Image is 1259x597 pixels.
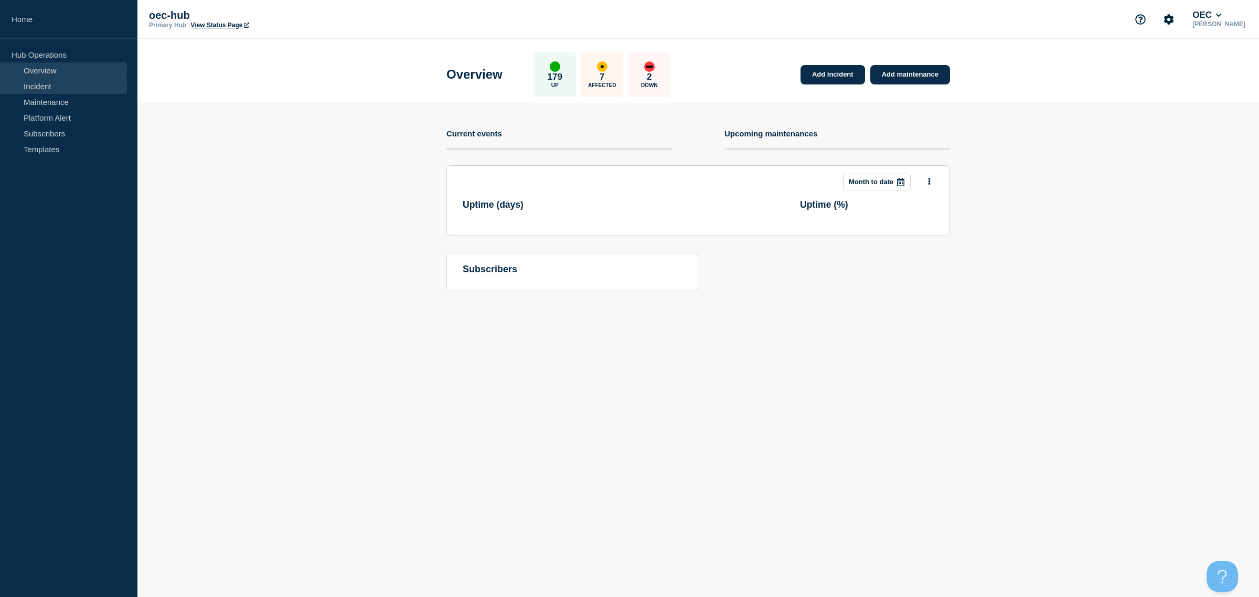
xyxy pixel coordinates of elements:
[190,22,249,29] a: View Status Page
[446,67,503,82] h1: Overview
[644,61,655,72] div: down
[588,82,616,88] p: Affected
[548,72,562,82] p: 179
[149,22,186,29] p: Primary Hub
[149,9,359,22] p: oec-hub
[446,129,502,138] h4: Current events
[551,82,559,88] p: Up
[1129,8,1151,30] button: Support
[1190,20,1247,28] p: [PERSON_NAME]
[843,174,911,190] button: Month to date
[600,72,604,82] p: 7
[647,72,652,82] p: 2
[1207,561,1238,592] iframe: Help Scout Beacon - Open
[641,82,658,88] p: Down
[724,129,818,138] h4: Upcoming maintenances
[1158,8,1180,30] button: Account settings
[463,264,682,275] h4: subscribers
[801,65,865,84] a: Add incident
[597,61,607,72] div: affected
[800,199,934,210] h3: Uptime ( % )
[870,65,950,84] a: Add maintenance
[1190,10,1223,20] button: OEC
[550,61,560,72] div: up
[463,199,596,210] h3: Uptime ( days )
[849,178,893,186] p: Month to date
